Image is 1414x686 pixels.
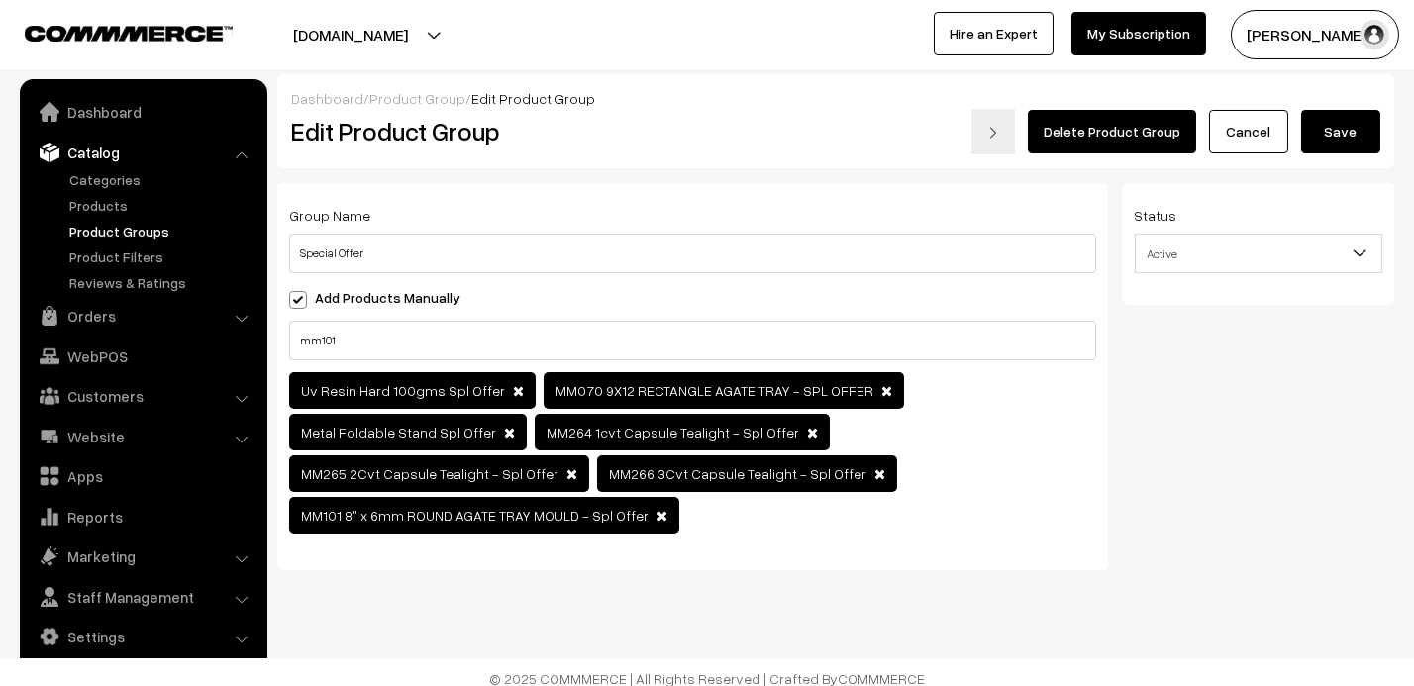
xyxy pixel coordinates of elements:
a: Dashboard [291,90,363,107]
a: COMMMERCE [25,20,198,44]
input: Product Group Name [289,234,1096,273]
img: right-arrow.png [987,127,999,139]
a: Categories [64,169,260,190]
span: MM265 2Cvt Capsule Tealight - Spl Offer [301,465,561,482]
a: Product Groups [64,221,260,242]
label: Group Name [289,205,370,226]
span: MM101 8" x 6mm ROUND AGATE TRAY MOULD - Spl Offer [301,507,649,524]
h2: Edit Product Group [291,116,821,147]
img: COMMMERCE [25,26,233,41]
span: Edit Product Group [471,90,595,107]
a: Staff Management [25,579,260,615]
button: [PERSON_NAME]… [1231,10,1399,59]
button: Save [1301,110,1380,153]
a: Dashboard [25,94,260,130]
a: Settings [25,619,260,654]
input: Select Products(Type and search) [289,321,1096,360]
a: WebPOS [25,339,260,374]
label: Add Products Manually [289,287,484,308]
a: Catalog [25,135,260,170]
label: Status [1135,205,1177,226]
button: [DOMAIN_NAME] [224,10,477,59]
a: Marketing [25,539,260,574]
span: MM264 1cvt Capsule Tealight - Spl Offer [547,424,802,441]
a: My Subscription [1071,12,1206,55]
a: Reviews & Ratings [64,272,260,293]
span: Active [1135,234,1383,273]
a: Orders [25,298,260,334]
a: Customers [25,378,260,414]
span: Metal Foldable Stand Spl Offer [301,424,499,441]
img: user [1360,20,1389,49]
div: / / [291,88,1380,109]
a: Product Filters [64,246,260,267]
a: Reports [25,499,260,535]
span: Active [1136,237,1382,271]
a: Products [64,195,260,216]
a: Website [25,419,260,454]
a: Hire an Expert [934,12,1054,55]
span: Uv Resin Hard 100gms Spl Offer [301,382,508,399]
a: Apps [25,458,260,494]
span: MM266 3Cvt Capsule Tealight - Spl Offer [609,465,869,482]
a: Cancel [1209,110,1288,153]
button: Delete Product Group [1028,110,1196,153]
span: MM070 9X12 RECTANGLE AGATE TRAY - SPL OFFER [555,382,876,399]
a: Product Group [369,90,465,107]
